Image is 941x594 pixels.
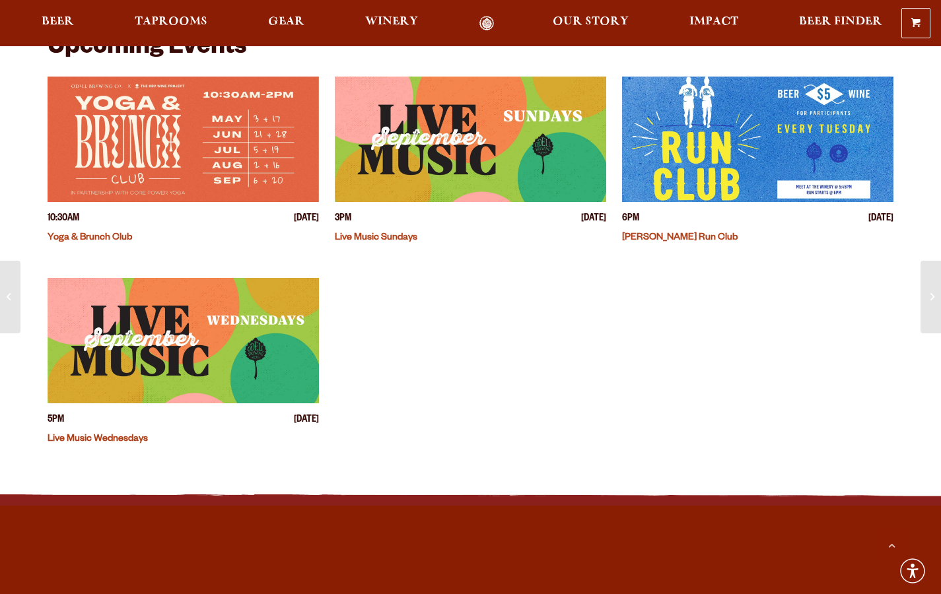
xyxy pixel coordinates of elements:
[48,34,246,63] h2: Upcoming Events
[365,16,418,27] span: Winery
[790,16,891,31] a: Beer Finder
[875,528,908,561] a: Scroll to top
[294,213,319,226] span: [DATE]
[48,434,148,445] a: Live Music Wednesdays
[48,213,79,226] span: 10:30AM
[33,16,83,31] a: Beer
[126,16,216,31] a: Taprooms
[260,16,313,31] a: Gear
[335,77,606,202] a: View event details
[335,233,417,244] a: Live Music Sundays
[622,233,738,244] a: [PERSON_NAME] Run Club
[335,213,351,226] span: 3PM
[868,213,893,226] span: [DATE]
[357,16,427,31] a: Winery
[462,16,511,31] a: Odell Home
[681,16,747,31] a: Impact
[48,77,319,202] a: View event details
[48,278,319,403] a: View event details
[294,414,319,428] span: [DATE]
[544,16,637,31] a: Our Story
[135,16,207,27] span: Taprooms
[581,213,606,226] span: [DATE]
[689,16,738,27] span: Impact
[622,213,639,226] span: 6PM
[42,16,74,27] span: Beer
[48,233,132,244] a: Yoga & Brunch Club
[622,77,893,202] a: View event details
[799,16,882,27] span: Beer Finder
[48,414,64,428] span: 5PM
[268,16,304,27] span: Gear
[898,556,927,585] div: Accessibility Menu
[553,16,629,27] span: Our Story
